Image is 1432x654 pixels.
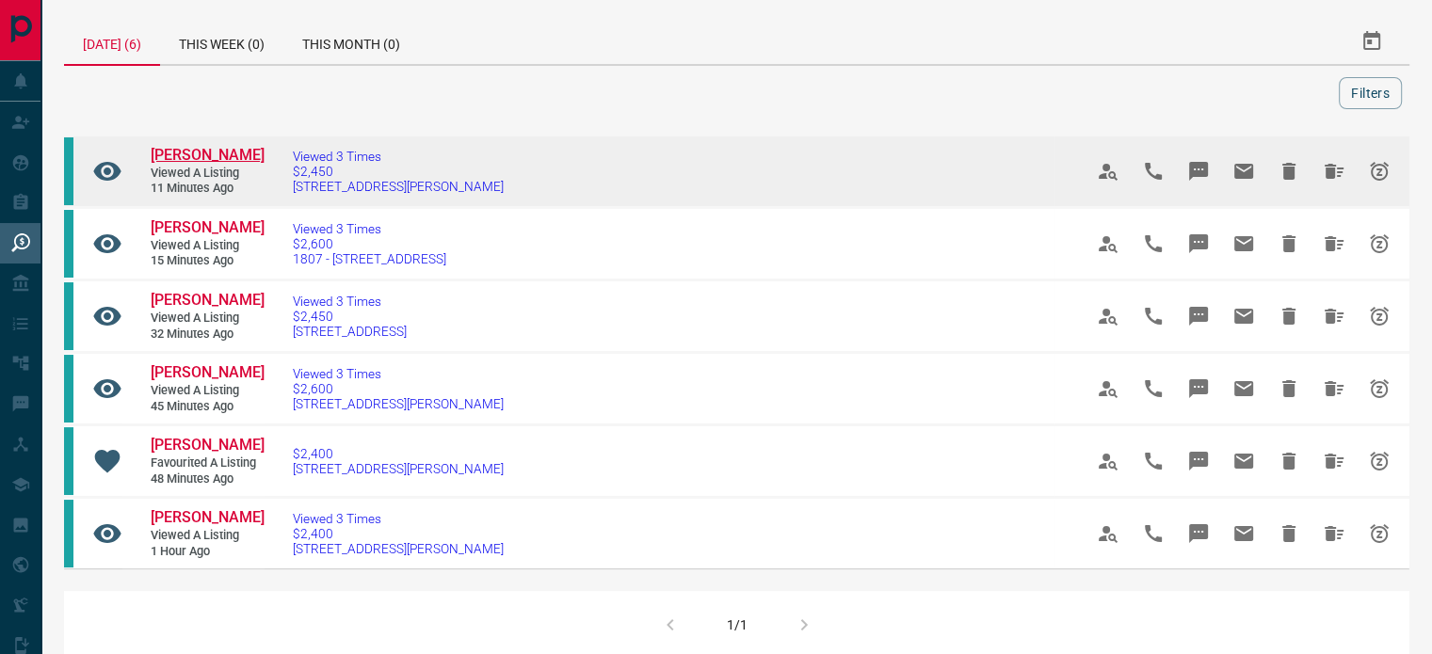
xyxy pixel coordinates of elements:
a: Viewed 3 Times$2,400[STREET_ADDRESS][PERSON_NAME] [293,511,504,556]
a: [PERSON_NAME] [151,291,264,311]
a: Viewed 3 Times$2,450[STREET_ADDRESS] [293,294,407,339]
span: 15 minutes ago [151,253,264,269]
span: 32 minutes ago [151,327,264,343]
span: Message [1176,511,1221,556]
span: Snooze [1357,221,1402,266]
span: Snooze [1357,294,1402,339]
span: Email [1221,294,1266,339]
span: [PERSON_NAME] [151,146,265,164]
span: Snooze [1357,366,1402,411]
span: Call [1131,439,1176,484]
div: [DATE] (6) [64,19,160,66]
div: condos.ca [64,282,73,350]
span: Call [1131,149,1176,194]
span: View Profile [1086,511,1131,556]
a: Viewed 3 Times$2,6001807 - [STREET_ADDRESS] [293,221,446,266]
a: [PERSON_NAME] [151,146,264,166]
span: View Profile [1086,221,1131,266]
span: Message [1176,439,1221,484]
span: Snooze [1357,511,1402,556]
span: [STREET_ADDRESS][PERSON_NAME] [293,541,504,556]
span: Call [1131,366,1176,411]
span: Viewed 3 Times [293,221,446,236]
a: Viewed 3 Times$2,600[STREET_ADDRESS][PERSON_NAME] [293,366,504,411]
span: Snooze [1357,439,1402,484]
span: Hide All from Jasmine K [1311,221,1357,266]
span: Viewed a Listing [151,528,264,544]
span: Hide [1266,366,1311,411]
div: This Week (0) [160,19,283,64]
span: Hide [1266,439,1311,484]
span: Hide All from Jasmine K [1311,439,1357,484]
span: 11 minutes ago [151,181,264,197]
span: $2,600 [293,381,504,396]
span: [STREET_ADDRESS][PERSON_NAME] [293,396,504,411]
a: $2,400[STREET_ADDRESS][PERSON_NAME] [293,446,504,476]
a: [PERSON_NAME] [151,363,264,383]
span: Favourited a Listing [151,455,264,471]
span: Viewed 3 Times [293,294,407,309]
span: Hide All from Jasmine K [1311,294,1357,339]
span: [PERSON_NAME] [151,218,265,236]
span: Viewed a Listing [151,383,264,399]
span: 45 minutes ago [151,399,264,415]
span: Viewed a Listing [151,238,264,254]
div: condos.ca [64,210,73,278]
span: Email [1221,511,1266,556]
span: $2,600 [293,236,446,251]
span: $2,450 [293,309,407,324]
span: Viewed 3 Times [293,511,504,526]
button: Select Date Range [1349,19,1394,64]
span: View Profile [1086,149,1131,194]
span: Call [1131,294,1176,339]
span: Message [1176,366,1221,411]
span: Hide All from Jasmine K [1311,511,1357,556]
span: [STREET_ADDRESS][PERSON_NAME] [293,179,504,194]
span: 1 hour ago [151,544,264,560]
span: Hide [1266,294,1311,339]
a: [PERSON_NAME] [151,436,264,455]
span: Hide All from Jasmine K [1311,149,1357,194]
span: $2,400 [293,526,504,541]
span: 48 minutes ago [151,471,264,487]
span: Snooze [1357,149,1402,194]
span: View Profile [1086,294,1131,339]
span: Hide All from Jasmine K [1311,366,1357,411]
div: This Month (0) [283,19,419,64]
span: Email [1221,366,1266,411]
span: View Profile [1086,439,1131,484]
span: Email [1221,439,1266,484]
span: View Profile [1086,366,1131,411]
button: Filters [1339,77,1402,109]
span: [STREET_ADDRESS] [293,324,407,339]
span: Viewed a Listing [151,166,264,182]
span: Email [1221,149,1266,194]
span: 1807 - [STREET_ADDRESS] [293,251,446,266]
a: [PERSON_NAME] [151,508,264,528]
span: [STREET_ADDRESS][PERSON_NAME] [293,461,504,476]
span: Viewed 3 Times [293,366,504,381]
a: Viewed 3 Times$2,450[STREET_ADDRESS][PERSON_NAME] [293,149,504,194]
span: [PERSON_NAME] [151,508,265,526]
span: Viewed 3 Times [293,149,504,164]
span: [PERSON_NAME] [151,436,265,454]
span: Hide [1266,511,1311,556]
span: Message [1176,149,1221,194]
div: 1/1 [727,617,748,632]
span: Hide [1266,149,1311,194]
div: condos.ca [64,137,73,205]
span: Viewed a Listing [151,311,264,327]
div: condos.ca [64,500,73,567]
div: condos.ca [64,427,73,495]
span: Hide [1266,221,1311,266]
span: [PERSON_NAME] [151,363,265,381]
span: Email [1221,221,1266,266]
span: Call [1131,221,1176,266]
span: $2,450 [293,164,504,179]
span: [PERSON_NAME] [151,291,265,309]
div: condos.ca [64,355,73,423]
span: $2,400 [293,446,504,461]
span: Call [1131,511,1176,556]
span: Message [1176,294,1221,339]
span: Message [1176,221,1221,266]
